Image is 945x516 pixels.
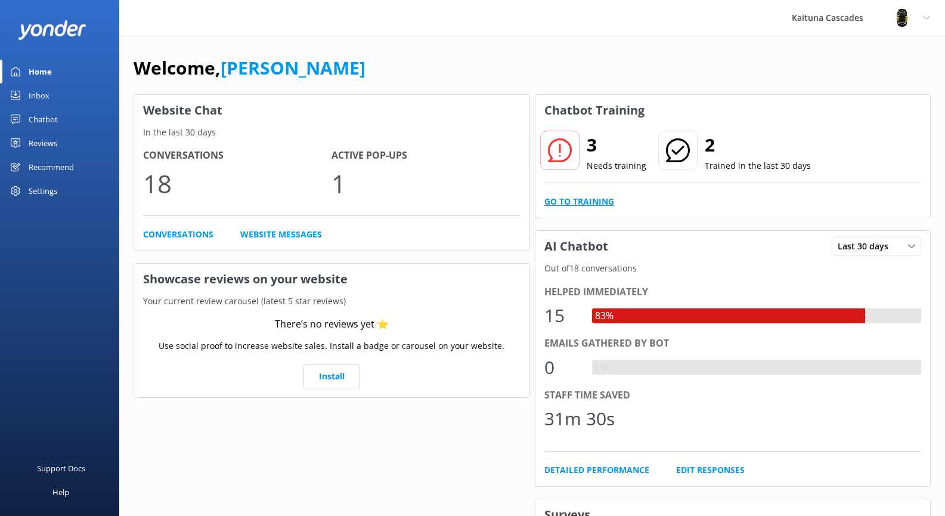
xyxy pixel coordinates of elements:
h1: Welcome, [134,54,365,82]
a: Detailed Performance [544,464,649,477]
div: 0% [592,360,611,375]
div: Emails gathered by bot [544,336,922,351]
a: [PERSON_NAME] [221,55,365,80]
p: Your current review carousel (latest 5 star reviews) [134,295,529,308]
h3: AI Chatbot [535,231,617,262]
div: 31m 30s [544,404,615,433]
span: Last 30 days [838,240,896,253]
a: Conversations [143,228,213,241]
div: Home [29,60,52,84]
h4: Active Pop-ups [331,148,520,163]
img: yonder-white-logo.png [18,20,86,40]
div: There’s no reviews yet ⭐ [275,317,389,332]
div: Staff time saved [544,388,922,403]
p: 18 [143,163,331,203]
div: Helped immediately [544,285,922,300]
a: Go to Training [544,195,614,208]
div: Inbox [29,84,49,107]
div: Chatbot [29,107,58,131]
div: 0 [544,353,580,382]
h2: 2 [705,131,811,159]
img: 802-1755650174.png [893,9,911,27]
a: Edit Responses [676,464,745,477]
div: Help [52,480,69,504]
h4: Conversations [143,148,331,163]
p: In the last 30 days [134,126,529,139]
h3: Showcase reviews on your website [134,264,529,295]
p: Needs training [587,159,646,172]
div: Recommend [29,155,74,179]
div: 15 [544,301,580,330]
p: Use social proof to increase website sales. Install a badge or carousel on your website. [159,339,504,353]
a: Install [303,364,360,388]
div: Reviews [29,131,57,155]
p: Out of 18 conversations [535,262,931,275]
a: Website Messages [240,228,322,241]
h3: Website Chat [134,95,529,126]
p: 1 [331,163,520,203]
h2: 3 [587,131,646,159]
div: Support Docs [37,456,85,480]
div: 83% [592,308,616,324]
p: Trained in the last 30 days [705,159,811,172]
div: Settings [29,179,57,203]
h3: Chatbot Training [535,95,653,126]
